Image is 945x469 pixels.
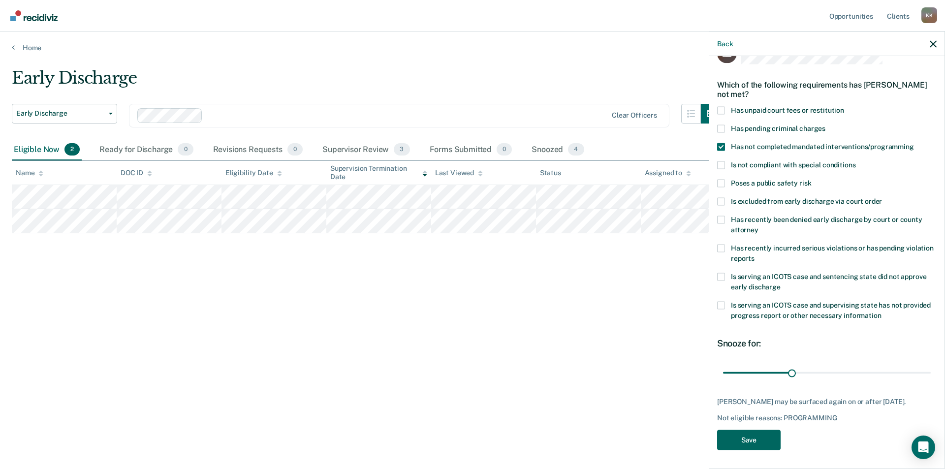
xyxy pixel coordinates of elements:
[568,143,584,156] span: 4
[530,139,586,161] div: Snoozed
[497,143,512,156] span: 0
[12,139,82,161] div: Eligible Now
[320,139,412,161] div: Supervisor Review
[921,7,937,23] button: Profile dropdown button
[211,139,305,161] div: Revisions Requests
[731,160,855,168] span: Is not compliant with special conditions
[121,169,152,177] div: DOC ID
[16,169,43,177] div: Name
[912,436,935,459] div: Open Intercom Messenger
[330,164,427,181] div: Supervision Termination Date
[64,143,80,156] span: 2
[10,10,58,21] img: Recidiviz
[394,143,409,156] span: 3
[12,68,721,96] div: Early Discharge
[717,72,937,106] div: Which of the following requirements has [PERSON_NAME] not met?
[717,397,937,406] div: [PERSON_NAME] may be surfaced again on or after [DATE].
[717,338,937,348] div: Snooze for:
[731,142,914,150] span: Has not completed mandated interventions/programming
[731,197,882,205] span: Is excluded from early discharge via court order
[540,169,561,177] div: Status
[717,414,937,422] div: Not eligible reasons: PROGRAMMING
[645,169,691,177] div: Assigned to
[612,111,657,120] div: Clear officers
[731,301,931,319] span: Is serving an ICOTS case and supervising state has not provided progress report or other necessar...
[717,430,781,450] button: Save
[225,169,282,177] div: Eligibility Date
[287,143,303,156] span: 0
[731,215,922,233] span: Has recently been denied early discharge by court or county attorney
[717,39,733,48] button: Back
[731,272,926,290] span: Is serving an ICOTS case and sentencing state did not approve early discharge
[731,244,934,262] span: Has recently incurred serious violations or has pending violation reports
[731,106,844,114] span: Has unpaid court fees or restitution
[921,7,937,23] div: K K
[178,143,193,156] span: 0
[731,179,811,187] span: Poses a public safety risk
[12,43,933,52] a: Home
[435,169,483,177] div: Last Viewed
[428,139,514,161] div: Forms Submitted
[97,139,195,161] div: Ready for Discharge
[16,109,105,118] span: Early Discharge
[731,124,825,132] span: Has pending criminal charges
